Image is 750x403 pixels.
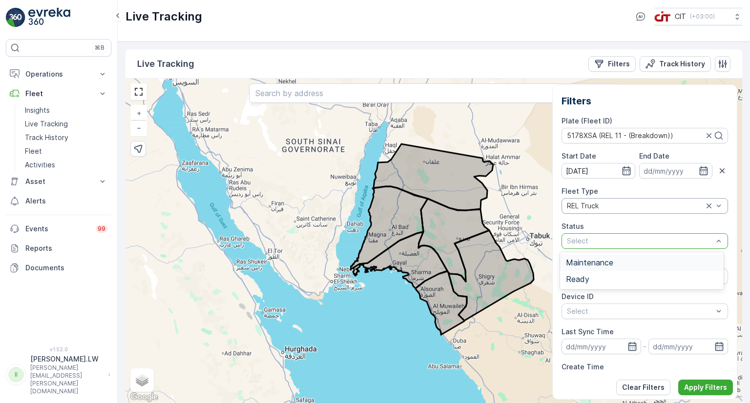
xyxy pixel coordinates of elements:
p: Apply Filters [684,383,727,392]
a: Zoom In [131,106,146,121]
span: v 1.52.0 [6,346,111,352]
a: Track History [21,131,111,144]
button: Fleet [6,84,111,103]
p: Live Tracking [25,119,68,129]
input: dd/mm/yyyy [562,339,641,354]
a: Fleet [21,144,111,158]
p: Filters [608,59,630,69]
p: Select [567,306,713,316]
a: Alerts [6,191,111,211]
p: [PERSON_NAME].LW [30,354,104,364]
a: Insights [21,103,111,117]
button: II[PERSON_NAME].LW[PERSON_NAME][EMAIL_ADDRESS][PERSON_NAME][DOMAIN_NAME] [6,354,111,395]
p: Select [567,236,713,246]
img: logo [6,8,25,27]
button: Apply Filters [678,380,733,395]
a: Layers [131,369,153,391]
p: Clear Filters [622,383,665,392]
button: CIT(+03:00) [654,8,742,25]
p: Live Tracking [125,9,202,24]
label: Fleet Type [562,187,598,195]
label: Plate (Fleet ID) [562,117,612,125]
input: dd/mm/yyyy [639,163,712,179]
button: Asset [6,172,111,191]
a: View Fullscreen [131,84,146,99]
p: Live Tracking [137,57,194,71]
p: [PERSON_NAME][EMAIL_ADDRESS][PERSON_NAME][DOMAIN_NAME] [30,364,104,395]
a: Live Tracking [21,117,111,131]
p: Documents [25,263,107,273]
p: Asset [25,177,92,186]
span: − [137,123,142,132]
a: Events99 [6,219,111,239]
button: Filters [588,56,636,72]
p: Activities [25,160,55,170]
button: Clear Filters [616,380,670,395]
p: Insights [25,105,50,115]
label: End Date [639,152,669,160]
p: Track History [659,59,705,69]
span: Maintenance [566,258,613,267]
p: Events [25,224,90,234]
label: Start Date [562,152,596,160]
p: ( +03:00 ) [690,13,715,20]
a: Documents [6,258,111,278]
p: Reports [25,243,107,253]
p: Fleet [25,89,92,99]
p: Track History [25,133,68,142]
p: Fleet [25,146,42,156]
span: Ready [566,275,589,283]
label: Device ID [562,292,594,301]
p: 99 [97,224,106,233]
p: ⌘B [95,44,104,52]
label: Status [562,222,584,230]
input: dd/mm/yyyy [562,163,635,179]
div: II [8,367,24,383]
p: CIT [675,12,686,21]
button: Operations [6,64,111,84]
img: cit-logo_pOk6rL0.png [654,11,671,22]
label: Create Time [562,363,604,371]
button: Track History [640,56,711,72]
p: Operations [25,69,92,79]
a: Reports [6,239,111,258]
a: Zoom Out [131,121,146,135]
p: - [643,341,646,352]
input: dd/mm/yyyy [648,339,728,354]
a: Activities [21,158,111,172]
span: + [137,109,141,117]
h2: Filters [562,94,728,108]
p: Alerts [25,196,107,206]
label: Last Sync Time [562,327,614,336]
input: Search by address [249,83,619,103]
img: logo_light-DOdMpM7g.png [28,8,70,27]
